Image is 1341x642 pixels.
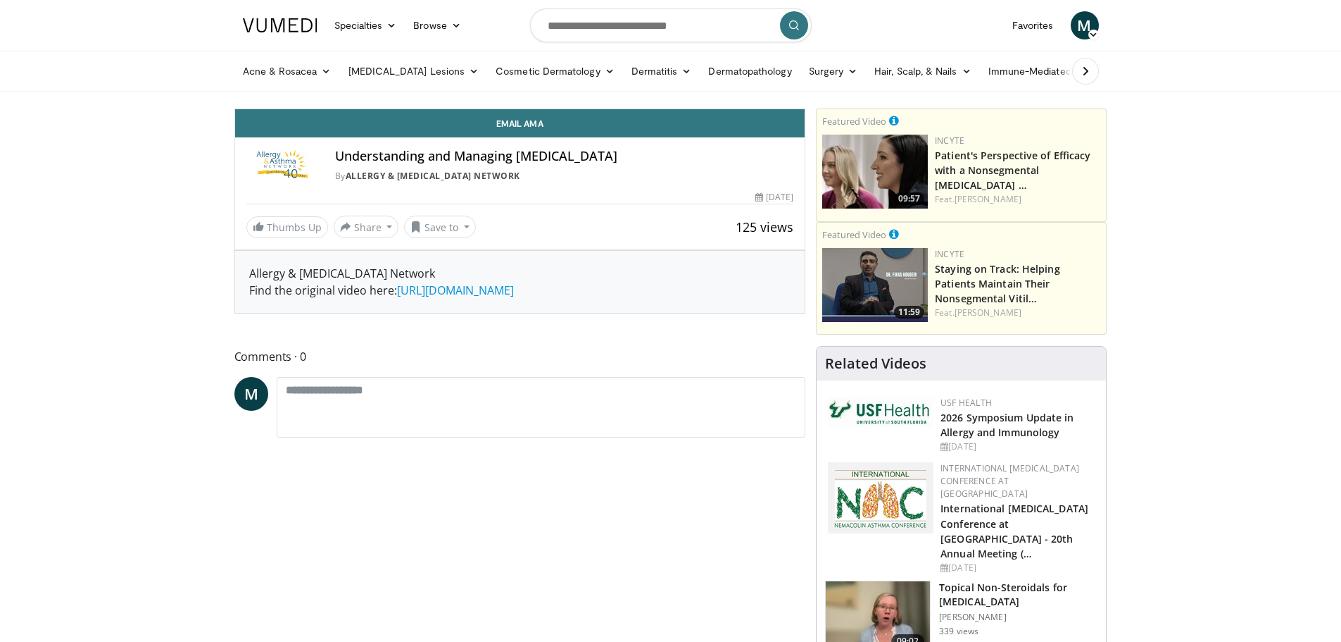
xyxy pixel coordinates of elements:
[955,307,1021,319] a: [PERSON_NAME]
[822,115,886,128] small: Featured Video
[700,57,800,85] a: Dermatopathology
[822,135,928,209] img: 2c48d197-61e9-423b-8908-6c4d7e1deb64.png.150x105_q85_crop-smart_upscale.jpg
[939,626,978,637] p: 339 views
[800,57,867,85] a: Surgery
[234,57,340,85] a: Acne & Rosacea
[935,149,1090,192] a: Patient's Perspective of Efficacy with a Nonsegmental [MEDICAL_DATA] …
[935,307,1100,319] div: Feat.
[955,193,1021,205] a: [PERSON_NAME]
[234,347,806,366] span: Comments 0
[935,135,964,147] a: Incyte
[935,262,1060,305] a: Staying on Track: Helping Patients Maintain Their Nonsegmental Vitil…
[234,377,268,411] a: M
[346,170,520,182] a: Allergy & [MEDICAL_DATA] Network
[894,306,924,319] span: 11:59
[246,216,328,238] a: Thumbs Up
[935,193,1100,206] div: Feat.
[939,612,1097,623] p: [PERSON_NAME]
[822,248,928,322] img: fe0751a3-754b-4fa7-bfe3-852521745b57.png.150x105_q85_crop-smart_upscale.jpg
[249,265,791,299] div: Allergy & [MEDICAL_DATA] Network Find the original video here:
[1071,11,1099,39] a: M
[340,57,488,85] a: [MEDICAL_DATA] Lesions
[940,440,1095,453] div: [DATE]
[828,462,933,533] img: 9485e4e4-7c5e-4f02-b036-ba13241ea18b.png.150x105_q85_autocrop_double_scale_upscale_version-0.2.png
[623,57,700,85] a: Dermatitis
[335,149,794,164] h4: Understanding and Managing [MEDICAL_DATA]
[404,216,476,238] button: Save to
[1004,11,1062,39] a: Favorites
[822,228,886,241] small: Featured Video
[243,18,317,32] img: VuMedi Logo
[405,11,470,39] a: Browse
[755,191,793,204] div: [DATE]
[828,397,933,428] img: 6ba8804a-8538-4002-95e7-a8f8012d4a11.png.150x105_q85_autocrop_double_scale_upscale_version-0.2.jpg
[326,11,405,39] a: Specialties
[940,562,1095,574] div: [DATE]
[235,109,805,137] a: Email Ama
[940,462,1079,500] a: International [MEDICAL_DATA] Conference at [GEOGRAPHIC_DATA]
[940,397,992,409] a: USF Health
[334,216,399,238] button: Share
[940,502,1088,560] a: International [MEDICAL_DATA] Conference at [GEOGRAPHIC_DATA] - 20th Annual Meeting (…
[894,192,924,205] span: 09:57
[246,149,318,183] img: Allergy & Asthma Network
[397,283,514,298] a: [URL][DOMAIN_NAME]
[980,57,1094,85] a: Immune-Mediated
[530,8,812,42] input: Search topics, interventions
[335,170,794,183] div: By
[487,57,622,85] a: Cosmetic Dermatology
[822,248,928,322] a: 11:59
[822,135,928,209] a: 09:57
[825,355,926,372] h4: Related Videos
[866,57,979,85] a: Hair, Scalp, & Nails
[940,411,1074,439] a: 2026 Symposium Update in Allergy and Immunology
[939,581,1097,609] h3: Topical Non-Steroidals for [MEDICAL_DATA]
[736,218,793,235] span: 125 views
[935,248,964,260] a: Incyte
